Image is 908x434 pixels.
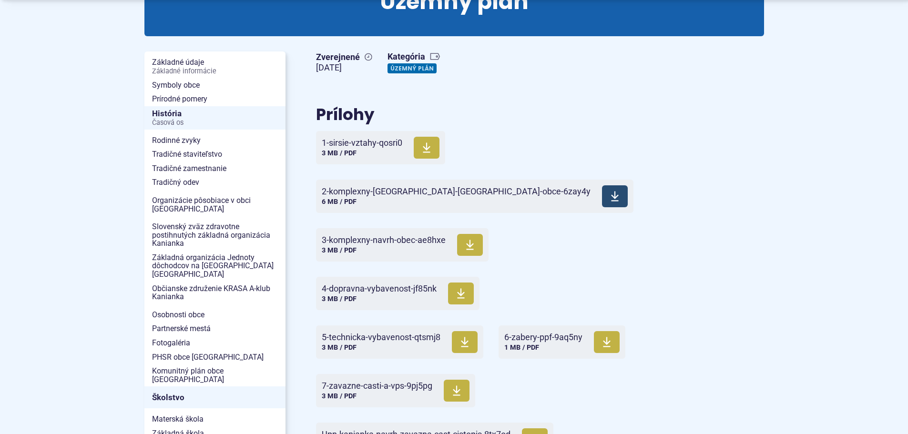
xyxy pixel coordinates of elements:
span: 6-zabery-ppf-9aq5ny [504,333,582,342]
a: Územný plán [388,63,437,73]
a: Občianske združenie KRASA A-klub Kanianka [144,282,286,304]
a: Slovenský zväz zdravotne postihnutých základná organizácia Kanianka [144,220,286,251]
a: Rodinné zvyky [144,133,286,148]
a: Prírodné pomery [144,92,286,106]
span: Rodinné zvyky [152,133,278,148]
a: 7-zavazne-casti-a-vps-9pj5pg 3 MB / PDF [316,374,475,407]
a: Materská škola [144,412,286,426]
span: Občianske združenie KRASA A-klub Kanianka [152,282,278,304]
span: Partnerské mestá [152,322,278,336]
figcaption: [DATE] [316,62,372,73]
span: Organizácie pôsobiace v obci [GEOGRAPHIC_DATA] [152,193,278,216]
a: Tradičný odev [144,175,286,190]
span: Materská škola [152,412,278,426]
a: 3-komplexny-navrh-obec-ae8hxe 3 MB / PDF [316,228,489,262]
span: 3 MB / PDF [322,295,357,303]
span: Tradičné staviteľstvo [152,147,278,161]
a: Fotogaléria [144,336,286,350]
a: Tradičné zamestnanie [144,161,286,176]
span: Osobnosti obce [152,308,278,322]
a: Partnerské mestá [144,322,286,336]
a: Komunitný plán obce [GEOGRAPHIC_DATA] [144,364,286,386]
a: 2-komplexny-[GEOGRAPHIC_DATA]-[GEOGRAPHIC_DATA]-obce-6zay4y 6 MB / PDF [316,180,633,213]
span: PHSR obce [GEOGRAPHIC_DATA] [152,350,278,364]
span: 3-komplexny-navrh-obec-ae8hxe [322,235,446,245]
a: PHSR obce [GEOGRAPHIC_DATA] [144,350,286,364]
span: Prírodné pomery [152,92,278,106]
span: Základné údaje [152,55,278,78]
span: 6 MB / PDF [322,198,357,206]
a: Symboly obce [144,78,286,92]
span: Slovenský zväz zdravotne postihnutých základná organizácia Kanianka [152,220,278,251]
span: Komunitný plán obce [GEOGRAPHIC_DATA] [152,364,278,386]
span: 5-technicka-vybavenost-qtsmj8 [322,333,440,342]
span: Fotogaléria [152,336,278,350]
h2: Prílohy [316,106,654,123]
span: 7-zavazne-casti-a-vps-9pj5pg [322,381,432,391]
a: Základné údajeZákladné informácie [144,55,286,78]
span: Základné informácie [152,68,278,75]
a: Tradičné staviteľstvo [144,147,286,161]
span: Zverejnené [316,52,372,63]
span: Časová os [152,119,278,127]
a: Školstvo [144,386,286,408]
span: Tradičný odev [152,175,278,190]
span: Symboly obce [152,78,278,92]
a: 5-technicka-vybavenost-qtsmj8 3 MB / PDF [316,325,483,359]
span: Tradičné zamestnanie [152,161,278,176]
span: 3 MB / PDF [322,343,357,352]
span: 2-komplexny-[GEOGRAPHIC_DATA]-[GEOGRAPHIC_DATA]-obce-6zay4y [322,187,591,196]
a: Osobnosti obce [144,308,286,322]
a: Organizácie pôsobiace v obci [GEOGRAPHIC_DATA] [144,193,286,216]
a: 6-zabery-ppf-9aq5ny 1 MB / PDF [499,325,625,359]
span: Školstvo [152,390,278,405]
span: 1-sirsie-vztahy-qosri0 [322,138,402,148]
a: HistóriaČasová os [144,106,286,130]
span: História [152,106,278,130]
span: 1 MB / PDF [504,343,539,352]
span: 3 MB / PDF [322,246,357,254]
span: Kategória [388,51,440,62]
a: 4-dopravna-vybavenost-jf85nk 3 MB / PDF [316,277,480,310]
span: 3 MB / PDF [322,149,357,157]
span: 3 MB / PDF [322,392,357,400]
span: 4-dopravna-vybavenost-jf85nk [322,284,437,293]
span: Základná organizácia Jednoty dôchodcov na [GEOGRAPHIC_DATA] [GEOGRAPHIC_DATA] [152,251,278,282]
a: Základná organizácia Jednoty dôchodcov na [GEOGRAPHIC_DATA] [GEOGRAPHIC_DATA] [144,251,286,282]
a: 1-sirsie-vztahy-qosri0 3 MB / PDF [316,131,445,164]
